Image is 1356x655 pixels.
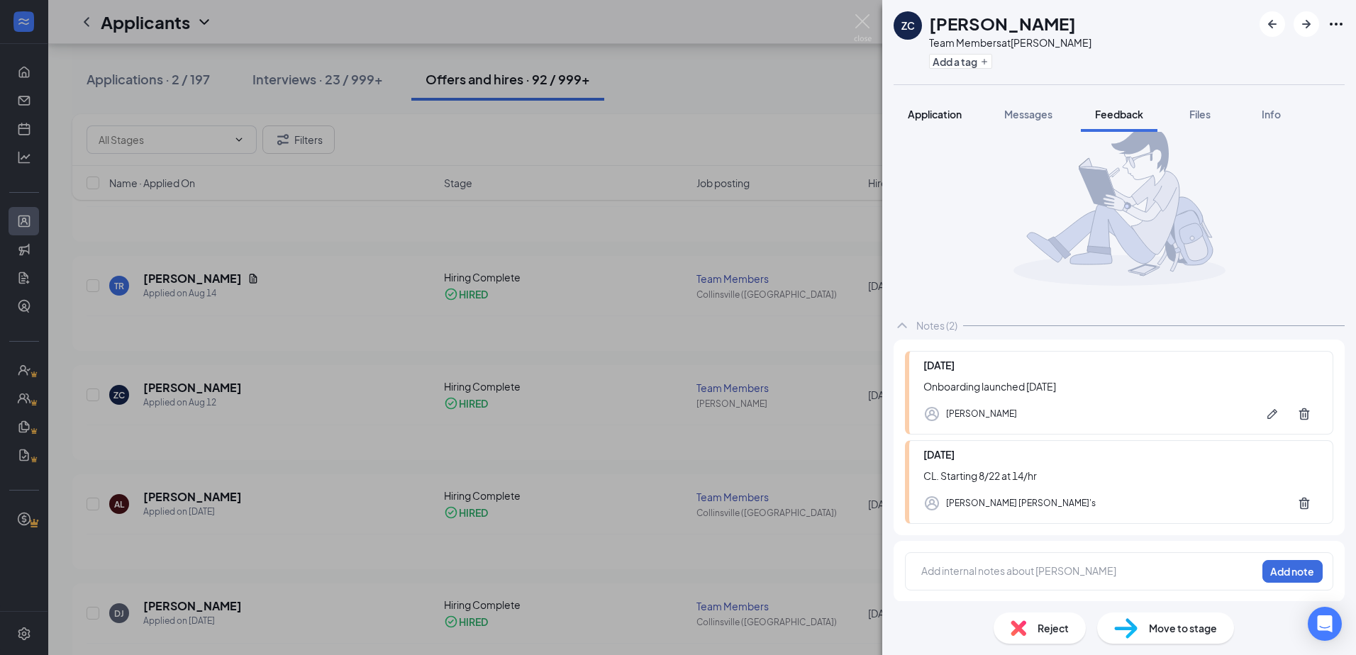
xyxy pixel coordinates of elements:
svg: Trash [1297,496,1311,510]
div: Notes (2) [916,318,957,332]
div: Team Members at [PERSON_NAME] [929,35,1091,50]
div: [PERSON_NAME] [PERSON_NAME]'s [946,496,1096,510]
button: Trash [1290,489,1318,517]
img: takingNoteManImg [1013,128,1226,286]
svg: Profile [923,405,940,422]
span: Move to stage [1149,620,1217,636]
div: [PERSON_NAME] [946,407,1017,421]
div: Onboarding launched [DATE] [923,379,1318,394]
span: Messages [1004,108,1052,121]
svg: Pen [1265,407,1279,421]
svg: ChevronUp [894,317,911,334]
svg: Trash [1297,407,1311,421]
div: Open Intercom Messenger [1308,607,1342,641]
svg: Plus [980,57,989,66]
span: Files [1189,108,1211,121]
svg: Ellipses [1328,16,1345,33]
div: CL. Starting 8/22 at 14/hr [923,468,1318,483]
svg: ArrowRight [1298,16,1315,33]
span: [DATE] [923,359,955,371]
button: Trash [1290,400,1318,428]
span: [DATE] [923,448,955,461]
span: Application [908,108,962,121]
span: Feedback [1095,108,1143,121]
svg: ArrowLeftNew [1264,16,1281,33]
span: Reject [1038,620,1069,636]
button: PlusAdd a tag [929,54,992,69]
button: ArrowRight [1294,11,1319,37]
svg: Profile [923,495,940,512]
div: ZC [901,18,915,33]
button: ArrowLeftNew [1260,11,1285,37]
button: Pen [1258,400,1286,428]
button: Add note [1262,560,1323,583]
span: Info [1262,108,1281,121]
h1: [PERSON_NAME] [929,11,1076,35]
